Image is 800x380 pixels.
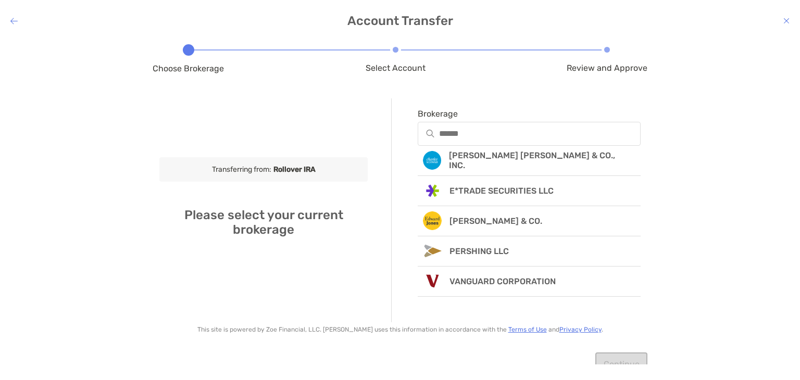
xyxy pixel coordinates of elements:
[423,151,442,170] img: Broker Icon
[159,208,368,237] h4: Please select your current brokerage
[159,157,368,182] div: Transferring from:
[366,63,426,73] span: Select Account
[567,63,647,73] span: Review and Approve
[271,165,316,174] b: Rollover IRA
[153,326,647,333] p: This site is powered by Zoe Financial, LLC. [PERSON_NAME] uses this information in accordance wit...
[449,246,509,256] p: PERSHING LLC
[423,211,442,230] img: Broker Icon
[449,276,556,286] p: VANGUARD CORPORATION
[423,272,442,290] img: Broker Icon
[418,109,641,119] span: Brokerage
[426,130,435,137] img: input icon
[439,129,640,138] input: Brokerageinput icon
[449,216,542,226] p: [PERSON_NAME] & CO.
[449,186,554,196] p: E*TRADE SECURITIES LLC
[449,150,628,170] p: [PERSON_NAME] [PERSON_NAME] & CO., INC.
[153,64,224,73] span: Choose Brokerage
[423,242,442,260] img: Broker Icon
[559,326,602,333] a: Privacy Policy
[508,326,547,333] a: Terms of Use
[423,181,442,200] img: Broker Icon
